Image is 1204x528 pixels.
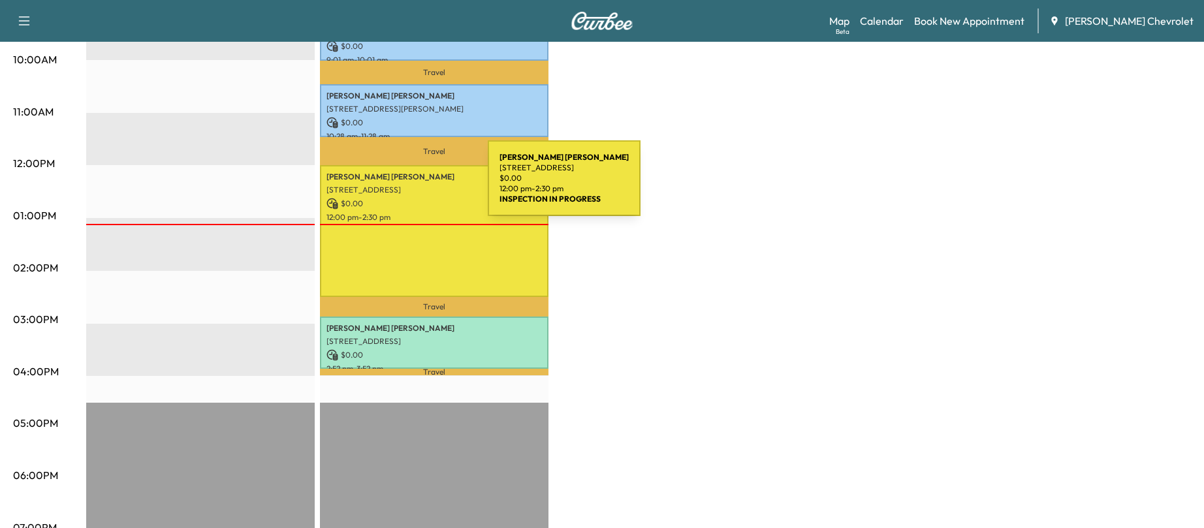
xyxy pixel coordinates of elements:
[13,467,58,483] p: 06:00PM
[571,12,633,30] img: Curbee Logo
[13,415,58,431] p: 05:00PM
[326,364,542,374] p: 2:52 pm - 3:52 pm
[13,311,58,327] p: 03:00PM
[499,152,629,162] b: [PERSON_NAME] [PERSON_NAME]
[13,260,58,275] p: 02:00PM
[326,336,542,347] p: [STREET_ADDRESS]
[320,369,548,375] p: Travel
[326,198,542,210] p: $ 0.00
[13,208,56,223] p: 01:00PM
[326,55,542,65] p: 9:01 am - 10:01 am
[326,323,542,334] p: [PERSON_NAME] [PERSON_NAME]
[13,104,54,119] p: 11:00AM
[320,61,548,84] p: Travel
[326,91,542,101] p: [PERSON_NAME] [PERSON_NAME]
[860,13,904,29] a: Calendar
[13,52,57,67] p: 10:00AM
[499,183,629,194] p: 12:00 pm - 2:30 pm
[914,13,1024,29] a: Book New Appointment
[13,364,59,379] p: 04:00PM
[326,104,542,114] p: [STREET_ADDRESS][PERSON_NAME]
[326,185,542,195] p: [STREET_ADDRESS]
[326,349,542,361] p: $ 0.00
[320,137,548,165] p: Travel
[829,13,849,29] a: MapBeta
[836,27,849,37] div: Beta
[499,194,601,204] b: INSPECTION IN PROGRESS
[326,117,542,129] p: $ 0.00
[320,297,548,317] p: Travel
[1065,13,1194,29] span: [PERSON_NAME] Chevrolet
[326,172,542,182] p: [PERSON_NAME] [PERSON_NAME]
[499,163,629,173] p: [STREET_ADDRESS]
[326,40,542,52] p: $ 0.00
[13,155,55,171] p: 12:00PM
[499,173,629,183] p: $ 0.00
[326,212,542,223] p: 12:00 pm - 2:30 pm
[326,131,542,142] p: 10:28 am - 11:28 am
